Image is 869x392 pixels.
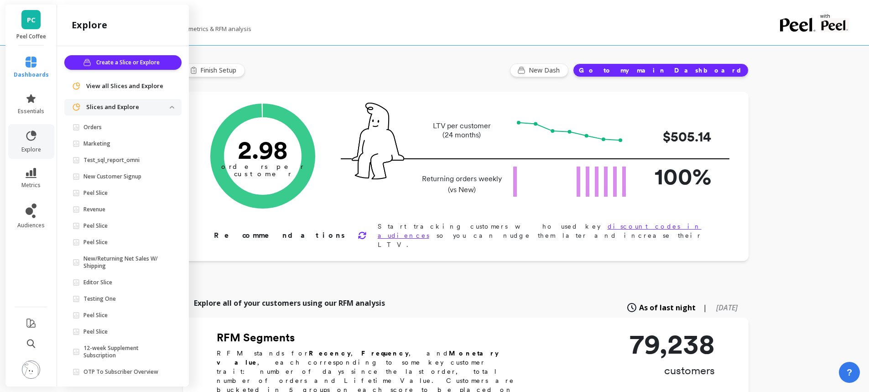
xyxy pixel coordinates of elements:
[72,82,81,91] img: navigation item icon
[72,103,81,112] img: navigation item icon
[703,302,707,313] span: |
[27,15,36,25] span: PC
[352,103,404,179] img: pal seatted on line
[83,295,116,303] p: Testing One
[221,162,304,171] tspan: orders per
[83,255,170,270] p: New/Returning Net Sales W/ Shipping
[847,366,852,379] span: ?
[419,173,505,195] p: Returning orders weekly (vs New)
[83,140,110,147] p: Marketing
[21,182,41,189] span: metrics
[83,206,105,213] p: Revenue
[630,363,715,378] p: customers
[630,330,715,358] p: 79,238
[170,106,174,109] img: down caret icon
[361,350,409,357] b: Frequency
[183,63,245,77] button: Finish Setup
[820,18,849,32] img: partner logo
[200,66,239,75] span: Finish Setup
[83,157,140,164] p: Test_sql_report_omni
[21,146,41,153] span: explore
[17,222,45,229] span: audiences
[83,312,108,319] p: Peel Slice
[83,239,108,246] p: Peel Slice
[573,63,749,77] button: Go to my main Dashboard
[419,121,505,140] p: LTV per customer (24 months)
[839,362,860,383] button: ?
[22,361,40,379] img: profile picture
[83,189,108,197] p: Peel Slice
[96,58,162,67] span: Create a Slice or Explore
[234,170,291,178] tspan: customer
[638,159,711,193] p: 100%
[18,108,44,115] span: essentials
[83,345,170,359] p: 12-week Supplement Subscription
[638,126,711,147] p: $505.14
[639,302,696,313] span: As of last night
[510,63,568,77] button: New Dash
[86,82,163,91] span: View all Slices and Explore
[14,71,49,78] span: dashboards
[83,328,108,335] p: Peel Slice
[83,222,108,230] p: Peel Slice
[378,222,719,249] p: Start tracking customers who used key so you can nudge them later and increase their LTV.
[529,66,562,75] span: New Dash
[716,303,738,313] span: [DATE]
[64,55,182,70] button: Create a Slice or Explore
[217,330,527,345] h2: RFM Segments
[86,103,170,112] p: Slices and Explore
[83,279,112,286] p: Editor Slice
[194,298,385,308] p: Explore all of your customers using our RFM analysis
[83,124,102,131] p: Orders
[72,19,107,31] h2: explore
[15,33,48,40] p: Peel Coffee
[214,230,347,241] p: Recommendations
[83,173,141,180] p: New Customer Signup
[83,368,158,376] p: OTP To Subscriber Overview
[309,350,351,357] b: Recency
[238,135,288,165] text: 2.98
[820,14,849,18] p: with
